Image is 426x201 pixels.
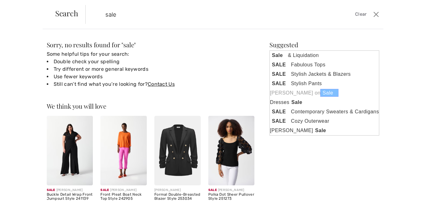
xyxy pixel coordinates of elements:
[55,9,78,17] span: Search
[47,80,255,88] li: Still can’t find what you’re looking for?
[47,116,93,185] img: Buckle Detail Wrap Front Jumpsuit Style 241139. Black
[270,107,379,116] a: SALEContemporary Sweaters & Cardigans
[208,116,255,185] img: Polka Dot Sheer Pullover Style 251273. Black
[270,70,291,78] strong: SALE
[154,188,201,193] div: [PERSON_NAME]
[355,11,367,18] span: Clear
[270,61,291,68] strong: SALE
[208,188,217,192] span: Sale
[313,127,331,134] strong: Sale
[270,51,379,60] a: Sale& Liquidation
[47,42,255,48] div: Sorry, no results found for " "
[269,42,379,48] div: Suggested
[47,58,255,65] li: Double check your spelling
[270,126,379,135] a: [PERSON_NAME]Sale
[47,65,255,73] li: Try different or more general keywords
[14,4,27,10] span: Help
[371,9,381,19] button: Close
[148,81,175,87] a: Contact Us
[270,70,379,79] a: SALEStylish Jackets & Blazers
[47,188,55,192] span: Sale
[100,116,147,185] img: Front Pleat Boat Neck Top Style 242905. Mandarin
[47,73,255,80] li: Use fewer keywords
[100,188,109,192] span: Sale
[270,116,379,126] a: SALECozy Outerwear
[270,88,379,98] a: [PERSON_NAME] onSale
[123,40,134,49] span: sale
[208,188,255,193] div: [PERSON_NAME]
[289,99,307,106] strong: Sale
[270,98,379,107] a: DressesSale
[270,52,288,59] strong: Sale
[270,79,379,88] a: SALEStylish Pants
[270,60,379,70] a: SALEFabulous Tops
[270,117,291,125] strong: SALE
[47,188,93,193] div: [PERSON_NAME]
[100,188,147,193] div: [PERSON_NAME]
[47,102,106,110] span: We think you will love
[320,89,338,97] strong: Sale
[47,50,255,88] div: Some helpful tips for your search:
[270,108,291,115] strong: SALE
[154,116,201,185] img: Formal Double-Breasted Blazer Style 253034. Black
[270,80,291,87] strong: SALE
[101,5,304,24] input: TYPE TO SEARCH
